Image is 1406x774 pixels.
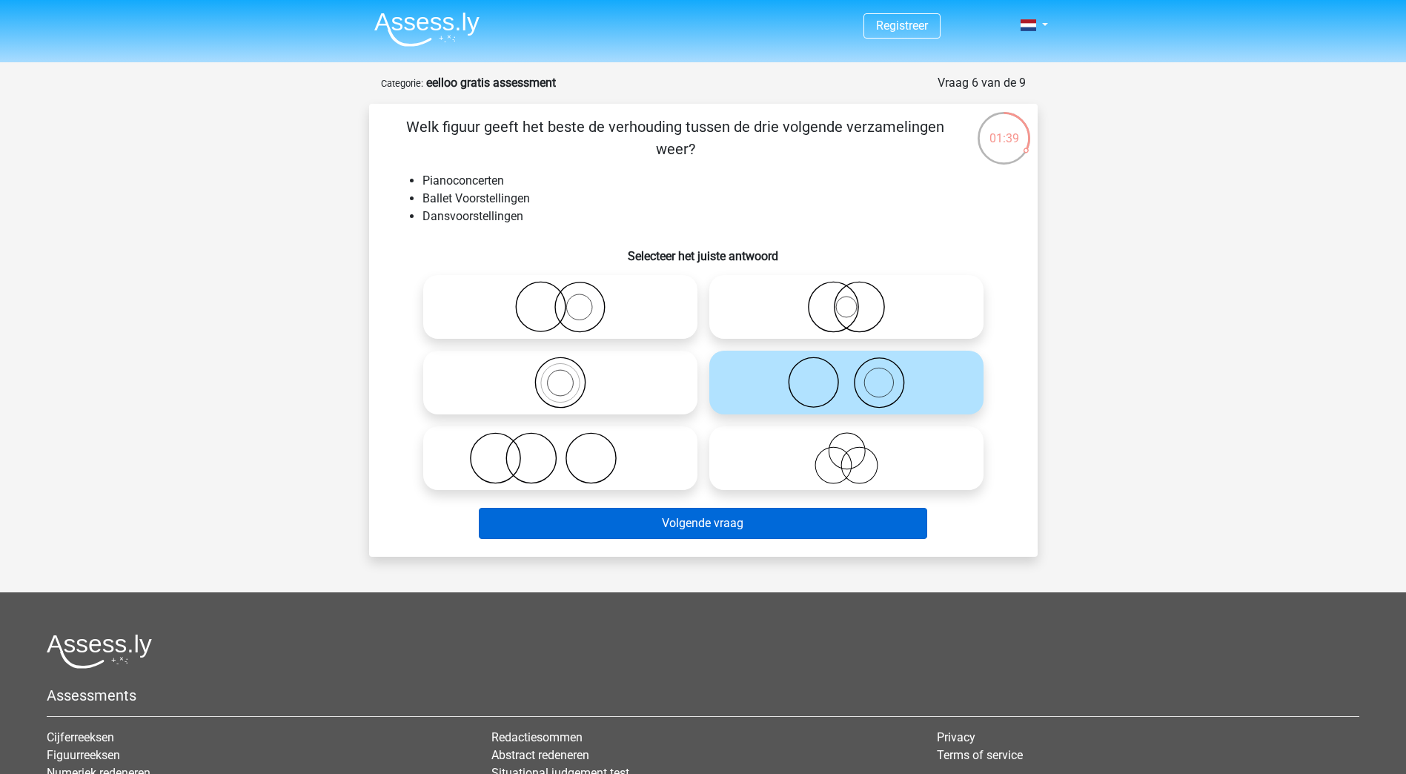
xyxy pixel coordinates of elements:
a: Figuurreeksen [47,748,120,762]
div: Vraag 6 van de 9 [938,74,1026,92]
p: Welk figuur geeft het beste de verhouding tussen de drie volgende verzamelingen weer? [393,116,958,160]
a: Registreer [876,19,928,33]
a: Abstract redeneren [491,748,589,762]
h5: Assessments [47,687,1359,704]
strong: eelloo gratis assessment [426,76,556,90]
a: Terms of service [937,748,1023,762]
a: Cijferreeksen [47,730,114,744]
img: Assessly [374,12,480,47]
div: 01:39 [976,110,1032,148]
small: Categorie: [381,78,423,89]
li: Dansvoorstellingen [422,208,1014,225]
a: Privacy [937,730,975,744]
li: Ballet Voorstellingen [422,190,1014,208]
a: Redactiesommen [491,730,583,744]
h6: Selecteer het juiste antwoord [393,237,1014,263]
li: Pianoconcerten [422,172,1014,190]
img: Assessly logo [47,634,152,669]
button: Volgende vraag [479,508,927,539]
